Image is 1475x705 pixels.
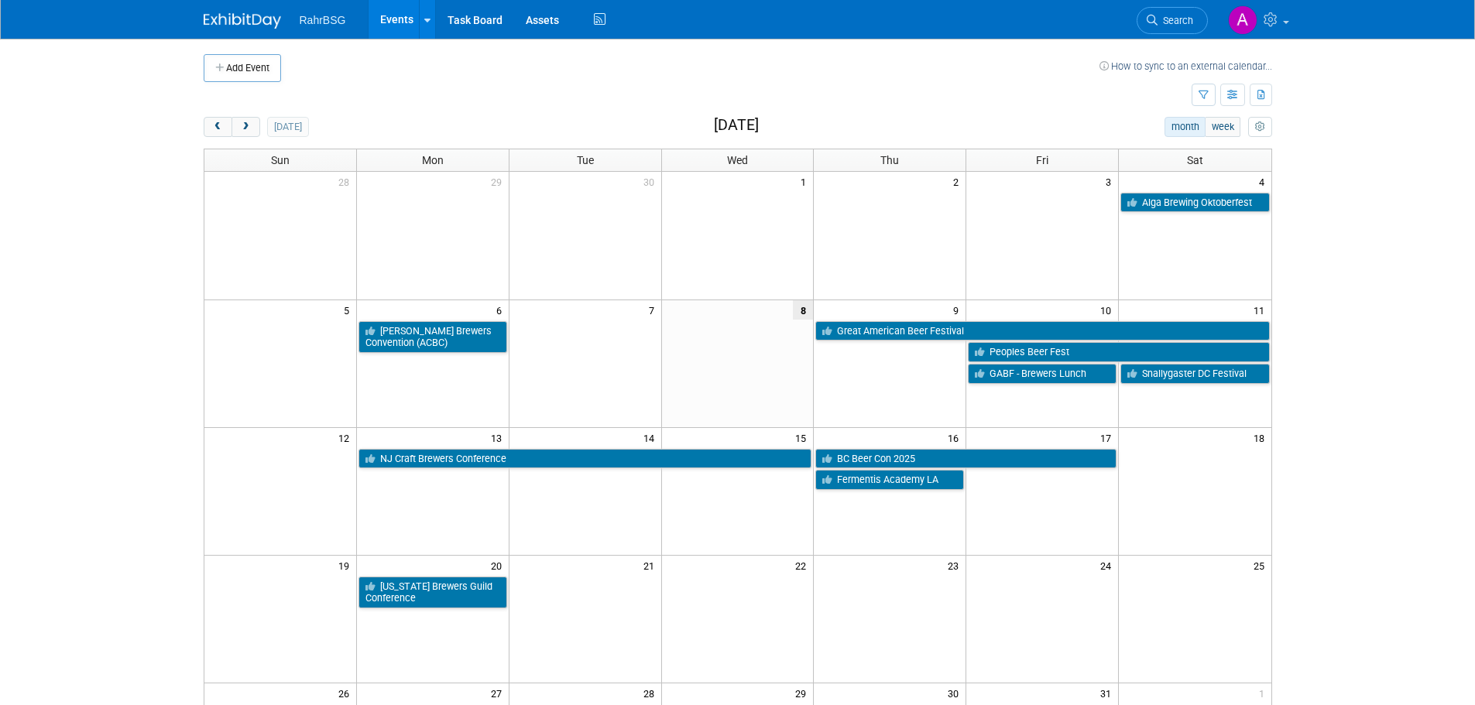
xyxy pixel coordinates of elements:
button: prev [204,117,232,137]
a: Peoples Beer Fest [968,342,1269,362]
a: Great American Beer Festival [815,321,1269,341]
a: Fermentis Academy LA [815,470,964,490]
span: 30 [642,172,661,191]
button: myCustomButton [1248,117,1271,137]
span: Sun [271,154,290,166]
a: NJ Craft Brewers Conference [358,449,812,469]
span: 10 [1099,300,1118,320]
span: 28 [337,172,356,191]
span: 5 [342,300,356,320]
a: [PERSON_NAME] Brewers Convention (ACBC) [358,321,507,353]
button: month [1165,117,1206,137]
a: GABF - Brewers Lunch [968,364,1117,384]
span: Wed [727,154,748,166]
i: Personalize Calendar [1255,122,1265,132]
span: 8 [793,300,813,320]
span: 24 [1099,556,1118,575]
span: Thu [880,154,899,166]
span: 28 [642,683,661,703]
span: 12 [337,428,356,447]
h2: [DATE] [714,117,759,134]
span: 17 [1099,428,1118,447]
span: 14 [642,428,661,447]
span: 23 [946,556,966,575]
span: Sat [1187,154,1203,166]
span: 26 [337,683,356,703]
span: 16 [946,428,966,447]
a: Snallygaster DC Festival [1120,364,1269,384]
span: 15 [794,428,813,447]
span: RahrBSG [300,14,346,26]
span: 3 [1104,172,1118,191]
button: [DATE] [267,117,308,137]
span: 7 [647,300,661,320]
img: ExhibitDay [204,13,281,29]
span: 20 [489,556,509,575]
span: 29 [489,172,509,191]
span: 30 [946,683,966,703]
span: 4 [1257,172,1271,191]
span: 13 [489,428,509,447]
a: [US_STATE] Brewers Guild Conference [358,577,507,608]
span: 31 [1099,683,1118,703]
span: 25 [1252,556,1271,575]
span: Tue [577,154,594,166]
span: 29 [794,683,813,703]
button: next [232,117,260,137]
button: Add Event [204,54,281,82]
span: Fri [1036,154,1048,166]
span: 2 [952,172,966,191]
span: 27 [489,683,509,703]
a: BC Beer Con 2025 [815,449,1117,469]
a: Search [1137,7,1208,34]
span: Search [1158,15,1193,26]
span: 19 [337,556,356,575]
a: Alga Brewing Oktoberfest [1120,193,1269,213]
span: 6 [495,300,509,320]
span: 18 [1252,428,1271,447]
span: 1 [1257,683,1271,703]
span: 11 [1252,300,1271,320]
button: week [1205,117,1240,137]
span: 21 [642,556,661,575]
img: Ashley Grotewold [1228,5,1257,35]
span: Mon [422,154,444,166]
span: 22 [794,556,813,575]
span: 1 [799,172,813,191]
a: How to sync to an external calendar... [1099,60,1272,72]
span: 9 [952,300,966,320]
